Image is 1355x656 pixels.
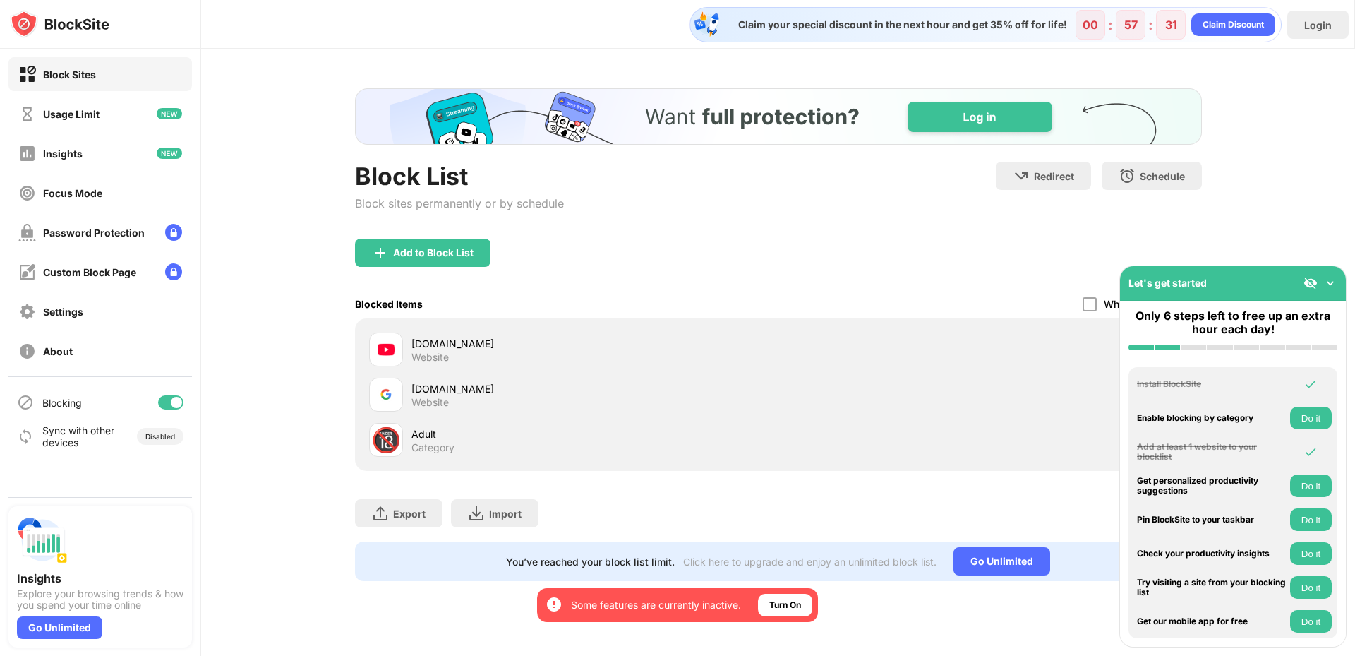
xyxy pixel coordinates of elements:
[43,108,100,120] div: Usage Limit
[1137,549,1287,559] div: Check your productivity insights
[411,351,449,364] div: Website
[43,187,102,199] div: Focus Mode
[17,428,34,445] img: sync-icon.svg
[411,427,778,441] div: Adult
[1290,576,1332,599] button: Do it
[1137,476,1287,496] div: Get personalized productivity suggestions
[17,394,34,411] img: blocking-icon.svg
[1203,18,1264,32] div: Claim Discount
[411,336,778,351] div: [DOMAIN_NAME]
[1137,413,1287,423] div: Enable blocking by category
[17,515,68,566] img: push-insights.svg
[355,162,564,191] div: Block List
[1137,616,1287,626] div: Get our mobile app for free
[1304,19,1332,31] div: Login
[1290,542,1332,565] button: Do it
[43,306,83,318] div: Settings
[18,66,36,83] img: block-on.svg
[1140,170,1185,182] div: Schedule
[1104,298,1175,310] div: Whitelist mode
[10,10,109,38] img: logo-blocksite.svg
[17,616,102,639] div: Go Unlimited
[18,263,36,281] img: customize-block-page-off.svg
[17,571,183,585] div: Insights
[18,145,36,162] img: insights-off.svg
[393,508,426,520] div: Export
[1124,18,1138,32] div: 57
[165,224,182,241] img: lock-menu.svg
[371,426,401,455] div: 🔞
[42,424,115,448] div: Sync with other devices
[411,381,778,396] div: [DOMAIN_NAME]
[411,441,454,454] div: Category
[378,341,395,358] img: favicons
[1323,276,1337,290] img: omni-setup-toggle.svg
[1137,442,1287,463] div: Add at least 1 website to your blocklist
[1303,377,1318,391] img: omni-check.svg
[18,224,36,241] img: password-protection-off.svg
[18,303,36,321] img: settings-off.svg
[693,11,721,39] img: specialOfferDiscount.svg
[355,196,564,210] div: Block sites permanently or by schedule
[1137,578,1287,598] div: Try visiting a site from your blocking list
[1303,445,1318,459] img: omni-check.svg
[355,88,1202,145] iframe: Banner
[1165,18,1177,32] div: 31
[1303,276,1318,290] img: eye-not-visible.svg
[43,266,136,278] div: Custom Block Page
[43,345,73,357] div: About
[157,108,182,119] img: new-icon.svg
[43,68,96,80] div: Block Sites
[1034,170,1074,182] div: Redirect
[1137,515,1287,525] div: Pin BlockSite to your taskbar
[157,148,182,159] img: new-icon.svg
[378,386,395,403] img: favicons
[393,247,474,258] div: Add to Block List
[683,556,937,568] div: Click here to upgrade and enjoy an unlimited block list.
[1290,610,1332,633] button: Do it
[730,18,1067,31] div: Claim your special discount in the next hour and get 35% off for life!
[1137,379,1287,389] div: Install BlockSite
[18,105,36,123] img: time-usage-off.svg
[489,508,522,520] div: Import
[145,432,175,441] div: Disabled
[42,397,82,409] div: Blocking
[355,298,423,310] div: Blocked Items
[165,263,182,280] img: lock-menu.svg
[17,588,183,611] div: Explore your browsing trends & how you spend your time online
[411,396,449,409] div: Website
[769,598,801,612] div: Turn On
[18,342,36,360] img: about-off.svg
[1145,13,1156,36] div: :
[1290,475,1332,497] button: Do it
[1290,508,1332,531] button: Do it
[1290,407,1332,429] button: Do it
[1083,18,1098,32] div: 00
[1128,277,1207,289] div: Let's get started
[571,598,741,612] div: Some features are currently inactive.
[953,547,1050,576] div: Go Unlimited
[1105,13,1116,36] div: :
[43,148,83,160] div: Insights
[1128,309,1337,336] div: Only 6 steps left to free up an extra hour each day!
[546,596,562,613] img: error-circle-white.svg
[506,556,675,568] div: You’ve reached your block list limit.
[43,227,145,239] div: Password Protection
[18,184,36,202] img: focus-off.svg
